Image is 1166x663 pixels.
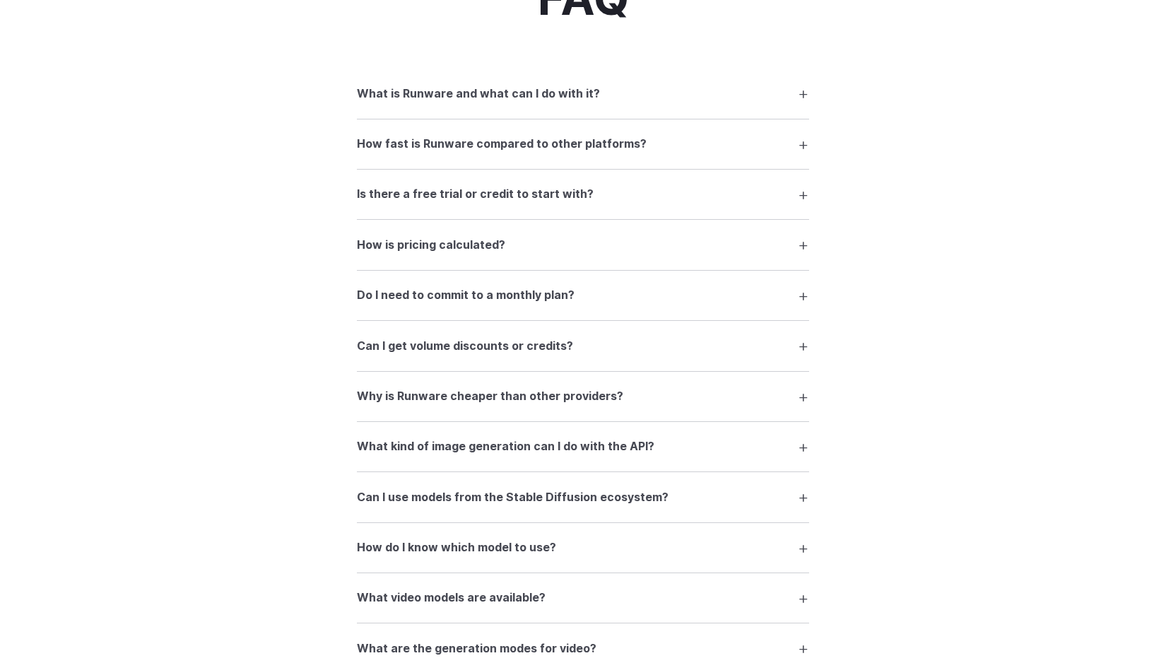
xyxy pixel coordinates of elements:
[357,131,809,158] summary: How fast is Runware compared to other platforms?
[357,534,809,561] summary: How do I know which model to use?
[357,236,505,254] h3: How is pricing calculated?
[357,387,623,406] h3: Why is Runware cheaper than other providers?
[357,589,546,607] h3: What video models are available?
[357,640,596,658] h3: What are the generation modes for video?
[357,483,809,510] summary: Can I use models from the Stable Diffusion ecosystem?
[357,185,594,204] h3: Is there a free trial or credit to start with?
[357,135,647,153] h3: How fast is Runware compared to other platforms?
[357,433,809,460] summary: What kind of image generation can I do with the API?
[357,332,809,359] summary: Can I get volume discounts or credits?
[357,585,809,611] summary: What video models are available?
[357,635,809,662] summary: What are the generation modes for video?
[357,438,654,456] h3: What kind of image generation can I do with the API?
[357,282,809,309] summary: Do I need to commit to a monthly plan?
[357,181,809,208] summary: Is there a free trial or credit to start with?
[357,85,600,103] h3: What is Runware and what can I do with it?
[357,231,809,258] summary: How is pricing calculated?
[357,337,573,356] h3: Can I get volume discounts or credits?
[357,383,809,410] summary: Why is Runware cheaper than other providers?
[357,80,809,107] summary: What is Runware and what can I do with it?
[357,539,556,557] h3: How do I know which model to use?
[357,286,575,305] h3: Do I need to commit to a monthly plan?
[357,488,669,507] h3: Can I use models from the Stable Diffusion ecosystem?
